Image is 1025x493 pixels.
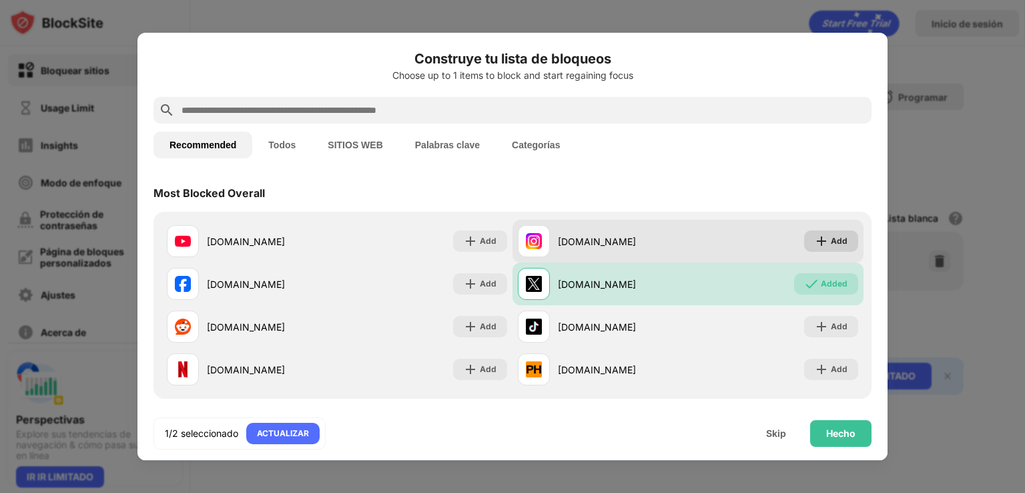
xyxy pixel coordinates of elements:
div: [DOMAIN_NAME] [207,320,337,334]
div: Add [480,277,496,291]
div: [DOMAIN_NAME] [558,363,688,377]
div: [DOMAIN_NAME] [558,234,688,249]
img: favicons [175,276,191,292]
img: favicons [175,319,191,335]
div: [DOMAIN_NAME] [558,320,688,334]
div: [DOMAIN_NAME] [207,234,337,249]
div: Add [831,363,847,376]
button: Recommended [153,132,252,158]
div: ACTUALIZAR [257,427,309,440]
button: SITIOS WEB [312,132,398,158]
div: Add [831,320,847,333]
img: favicons [526,233,542,249]
div: [DOMAIN_NAME] [207,277,337,291]
div: Hecho [826,428,856,439]
div: Added [821,277,847,291]
div: Add [831,234,847,248]
button: Todos [252,132,312,158]
div: Add [480,234,496,248]
div: 1/2 seleccionado [165,427,238,440]
div: Choose up to 1 items to block and start regaining focus [153,70,872,81]
img: search.svg [159,102,175,118]
img: favicons [526,276,542,292]
div: Most Blocked Overall [153,186,265,200]
img: favicons [175,361,191,377]
img: favicons [175,233,191,249]
img: favicons [526,361,542,377]
div: [DOMAIN_NAME] [558,277,688,291]
button: Palabras clave [399,132,496,158]
div: Add [480,363,496,376]
div: [DOMAIN_NAME] [207,363,337,377]
div: Skip [766,428,786,439]
h6: Construye tu lista de bloqueos [153,49,872,69]
img: favicons [526,319,542,335]
div: Add [480,320,496,333]
button: Categorías [496,132,576,158]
